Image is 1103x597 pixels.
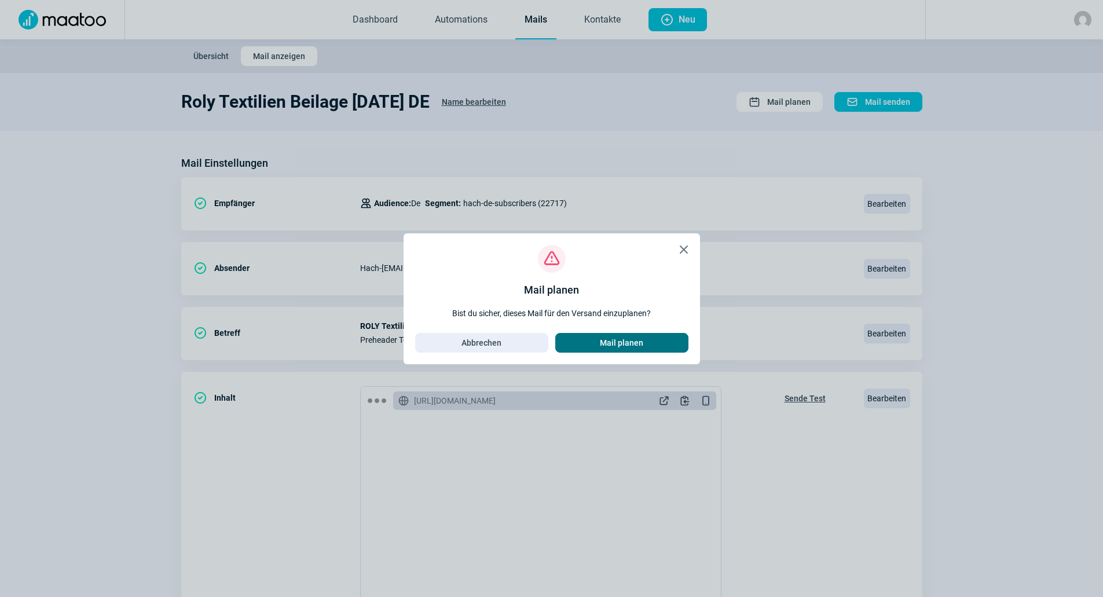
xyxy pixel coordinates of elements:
div: Bist du sicher, dieses Mail für den Versand einzuplanen? [452,307,651,319]
div: Mail planen [524,282,579,298]
button: Mail planen [555,333,688,353]
span: Abbrechen [461,334,501,352]
button: Abbrechen [415,333,548,353]
span: Mail planen [600,334,643,352]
